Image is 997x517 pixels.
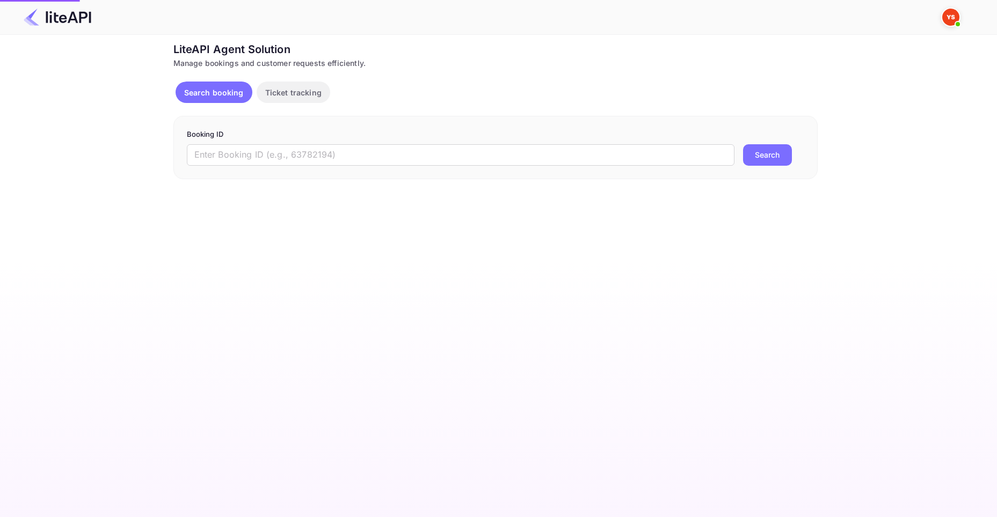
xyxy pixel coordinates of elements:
div: LiteAPI Agent Solution [173,41,818,57]
img: Yandex Support [942,9,959,26]
p: Ticket tracking [265,87,322,98]
button: Search [743,144,792,166]
input: Enter Booking ID (e.g., 63782194) [187,144,734,166]
div: Manage bookings and customer requests efficiently. [173,57,818,69]
img: LiteAPI Logo [24,9,91,26]
p: Search booking [184,87,244,98]
p: Booking ID [187,129,804,140]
